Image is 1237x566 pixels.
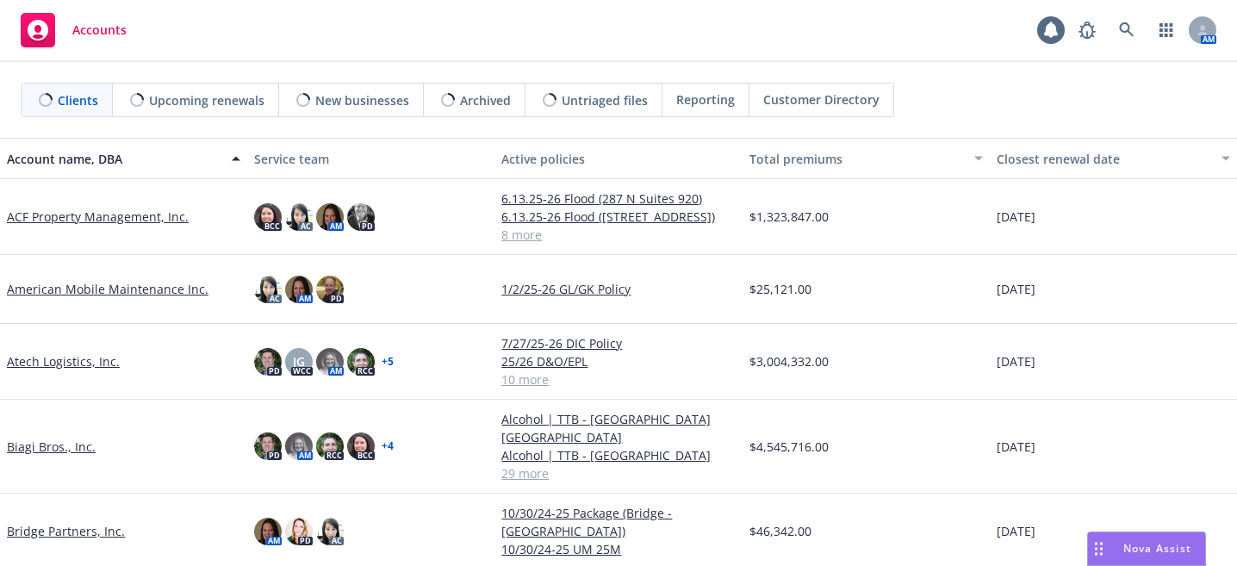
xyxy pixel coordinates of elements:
span: [DATE] [997,352,1035,370]
img: photo [316,348,344,376]
button: Nova Assist [1087,532,1206,566]
img: photo [254,203,282,231]
button: Active policies [494,138,742,179]
a: 10/30/24-25 Package (Bridge -[GEOGRAPHIC_DATA]) [501,504,735,540]
span: [DATE] [997,280,1035,298]
span: [DATE] [997,208,1035,226]
span: [DATE] [997,438,1035,456]
div: Total premiums [749,150,964,168]
img: photo [285,518,313,545]
span: Clients [58,91,98,109]
img: photo [285,432,313,460]
a: Atech Logistics, Inc. [7,352,120,370]
a: Search [1110,13,1144,47]
span: Upcoming renewals [149,91,264,109]
a: 6.13.25-26 Flood (287 N Suites 920) [501,190,735,208]
img: photo [347,203,375,231]
a: 25/26 D&O/EPL [501,352,735,370]
a: Report a Bug [1070,13,1104,47]
a: 10 more [501,370,735,389]
span: Reporting [676,90,735,109]
a: Accounts [14,6,134,54]
img: photo [254,518,282,545]
span: New businesses [315,91,409,109]
a: 7/27/25-26 DIC Policy [501,334,735,352]
a: 10/30/24-25 UM 25M [501,540,735,558]
span: Nova Assist [1123,541,1191,556]
a: Alcohol | TTB - [GEOGRAPHIC_DATA] [GEOGRAPHIC_DATA] [501,410,735,446]
button: Closest renewal date [990,138,1237,179]
span: $25,121.00 [749,280,811,298]
a: Switch app [1149,13,1184,47]
span: $3,004,332.00 [749,352,829,370]
a: Biagi Bros., Inc. [7,438,96,456]
span: [DATE] [997,522,1035,540]
span: $46,342.00 [749,522,811,540]
span: Archived [460,91,511,109]
img: photo [254,432,282,460]
span: $1,323,847.00 [749,208,829,226]
a: ACF Property Management, Inc. [7,208,189,226]
img: photo [285,203,313,231]
div: Account name, DBA [7,150,221,168]
img: photo [254,276,282,303]
img: photo [347,348,375,376]
img: photo [316,276,344,303]
a: Alcohol | TTB - [GEOGRAPHIC_DATA] [501,446,735,464]
img: photo [347,432,375,460]
span: Accounts [72,23,127,37]
div: Active policies [501,150,735,168]
a: + 4 [382,441,394,451]
span: JG [293,352,305,370]
button: Service team [247,138,494,179]
span: Customer Directory [763,90,880,109]
a: American Mobile Maintenance Inc. [7,280,208,298]
div: Drag to move [1088,532,1110,565]
img: photo [285,276,313,303]
a: Bridge Partners, Inc. [7,522,125,540]
a: + 5 [382,357,394,367]
span: Untriaged files [562,91,648,109]
a: 29 more [501,464,735,482]
img: photo [316,203,344,231]
img: photo [254,348,282,376]
img: photo [316,432,344,460]
a: 6.13.25-26 Flood ([STREET_ADDRESS]) [501,208,735,226]
a: 1/2/25-26 GL/GK Policy [501,280,735,298]
div: Service team [254,150,488,168]
a: 8 more [501,226,735,244]
img: photo [316,518,344,545]
button: Total premiums [743,138,990,179]
div: Closest renewal date [997,150,1211,168]
span: $4,545,716.00 [749,438,829,456]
